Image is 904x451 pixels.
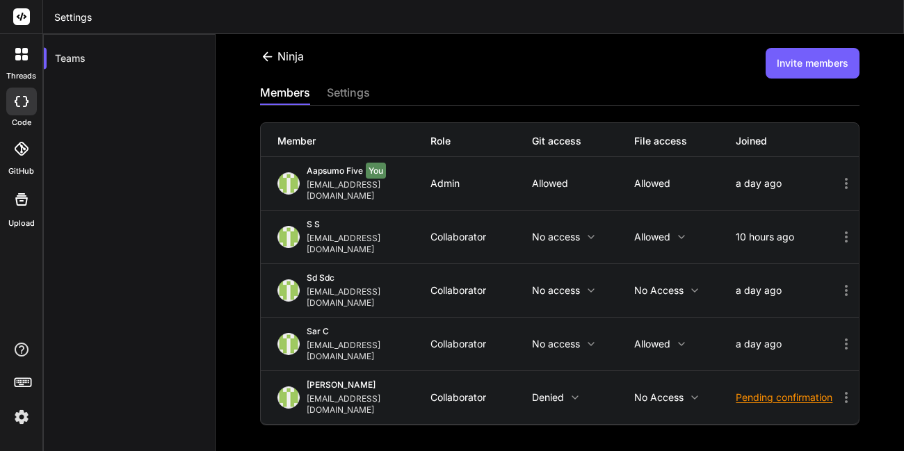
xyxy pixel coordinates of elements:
p: No access [532,231,634,243]
div: a day ago [736,178,838,189]
div: Collaborator [430,231,533,243]
span: [PERSON_NAME] [307,379,376,390]
div: a day ago [736,285,838,296]
label: GitHub [8,165,34,177]
button: Invite members [766,48,859,79]
img: settings [10,405,33,429]
div: Collaborator [430,285,533,296]
div: a day ago [736,338,838,350]
div: Collaborator [430,338,533,350]
span: s s [307,219,320,229]
span: sar c [307,326,329,336]
img: profile_image [277,226,300,248]
span: Aapsumo five [307,165,363,176]
img: profile_image [277,279,300,302]
p: Denied [532,392,634,403]
div: Joined [736,134,838,148]
p: Allowed [634,231,736,243]
div: Member [277,134,430,148]
div: Pending confirmation [736,391,838,404]
div: File access [634,134,736,148]
div: Git access [532,134,634,148]
div: [EMAIL_ADDRESS][DOMAIN_NAME] [307,179,430,202]
p: No access [634,285,736,296]
div: Teams [44,43,215,74]
div: Admin [430,178,533,189]
div: [EMAIL_ADDRESS][DOMAIN_NAME] [307,340,430,362]
div: settings [327,84,370,104]
span: You [366,163,386,179]
div: [EMAIL_ADDRESS][DOMAIN_NAME] [307,286,430,309]
div: Ninja [260,48,304,65]
div: [EMAIL_ADDRESS][DOMAIN_NAME] [307,233,430,255]
label: threads [6,70,36,82]
p: Allowed [634,338,736,350]
span: sd sdc [307,272,334,283]
div: 10 hours ago [736,231,838,243]
div: Collaborator [430,392,533,403]
p: Allowed [634,178,736,189]
p: Allowed [532,178,634,189]
p: No access [532,285,634,296]
img: profile_image [277,172,300,195]
p: No access [532,338,634,350]
img: profile_image [277,333,300,355]
img: profile_image [277,386,300,409]
div: members [260,84,310,104]
p: No access [634,392,736,403]
label: code [12,117,31,129]
div: [EMAIL_ADDRESS][DOMAIN_NAME] [307,393,430,416]
label: Upload [8,218,35,229]
div: Role [430,134,533,148]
